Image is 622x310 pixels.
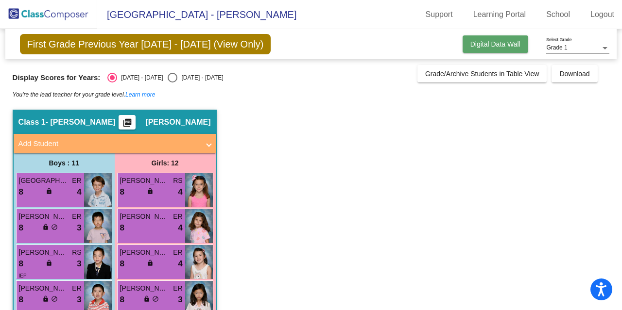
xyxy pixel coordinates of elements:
[97,7,296,22] span: [GEOGRAPHIC_DATA] - [PERSON_NAME]
[77,258,81,270] span: 3
[538,7,578,22] a: School
[559,70,589,78] span: Download
[178,294,182,306] span: 3
[72,212,81,222] span: ER
[19,186,23,198] span: 8
[120,222,124,234] span: 8
[425,70,539,78] span: Grade/Archive Students in Table View
[46,188,52,195] span: lock
[120,258,124,270] span: 8
[143,295,150,302] span: lock
[583,7,622,22] a: Logout
[72,176,81,186] span: ER
[178,222,182,234] span: 4
[173,247,182,258] span: ER
[46,260,52,266] span: lock
[77,222,81,234] span: 3
[77,186,81,198] span: 4
[466,7,534,22] a: Learning Portal
[19,258,23,270] span: 8
[19,222,23,234] span: 8
[42,224,49,230] span: lock
[14,153,115,173] div: Boys : 11
[173,212,182,222] span: ER
[107,73,223,82] mat-radio-group: Select an option
[470,40,520,48] span: Digital Data Wall
[147,260,154,266] span: lock
[177,73,223,82] div: [DATE] - [DATE]
[19,273,27,278] span: IEP
[125,91,155,98] a: Learn more
[19,247,68,258] span: [PERSON_NAME]
[178,258,182,270] span: 4
[552,65,597,82] button: Download
[19,294,23,306] span: 8
[115,153,216,173] div: Girls: 12
[417,65,547,82] button: Grade/Archive Students in Table View
[121,118,133,131] mat-icon: picture_as_pdf
[418,7,461,22] a: Support
[117,73,163,82] div: [DATE] - [DATE]
[119,115,136,130] button: Print Students Details
[18,138,199,149] mat-panel-title: Add Student
[19,212,68,222] span: [PERSON_NAME] [PERSON_NAME]
[120,212,169,222] span: [PERSON_NAME]
[72,283,81,294] span: ER
[19,176,68,186] span: [GEOGRAPHIC_DATA]
[173,283,182,294] span: ER
[120,294,124,306] span: 8
[546,44,567,51] span: Grade 1
[120,176,169,186] span: [PERSON_NAME]
[42,295,49,302] span: lock
[77,294,81,306] span: 3
[46,117,116,127] span: - [PERSON_NAME]
[13,91,155,98] i: You're the lead teacher for your grade level.
[463,35,528,53] button: Digital Data Wall
[72,247,81,258] span: RS
[152,295,159,302] span: do_not_disturb_alt
[19,283,68,294] span: [PERSON_NAME]
[120,247,169,258] span: [PERSON_NAME]
[20,34,271,54] span: First Grade Previous Year [DATE] - [DATE] (View Only)
[51,224,58,230] span: do_not_disturb_alt
[14,134,216,153] mat-expansion-panel-header: Add Student
[18,117,46,127] span: Class 1
[51,295,58,302] span: do_not_disturb_alt
[145,117,210,127] span: [PERSON_NAME]
[173,176,182,186] span: RS
[120,283,169,294] span: [PERSON_NAME]
[13,73,101,82] span: Display Scores for Years:
[120,186,124,198] span: 8
[178,186,182,198] span: 4
[147,188,154,195] span: lock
